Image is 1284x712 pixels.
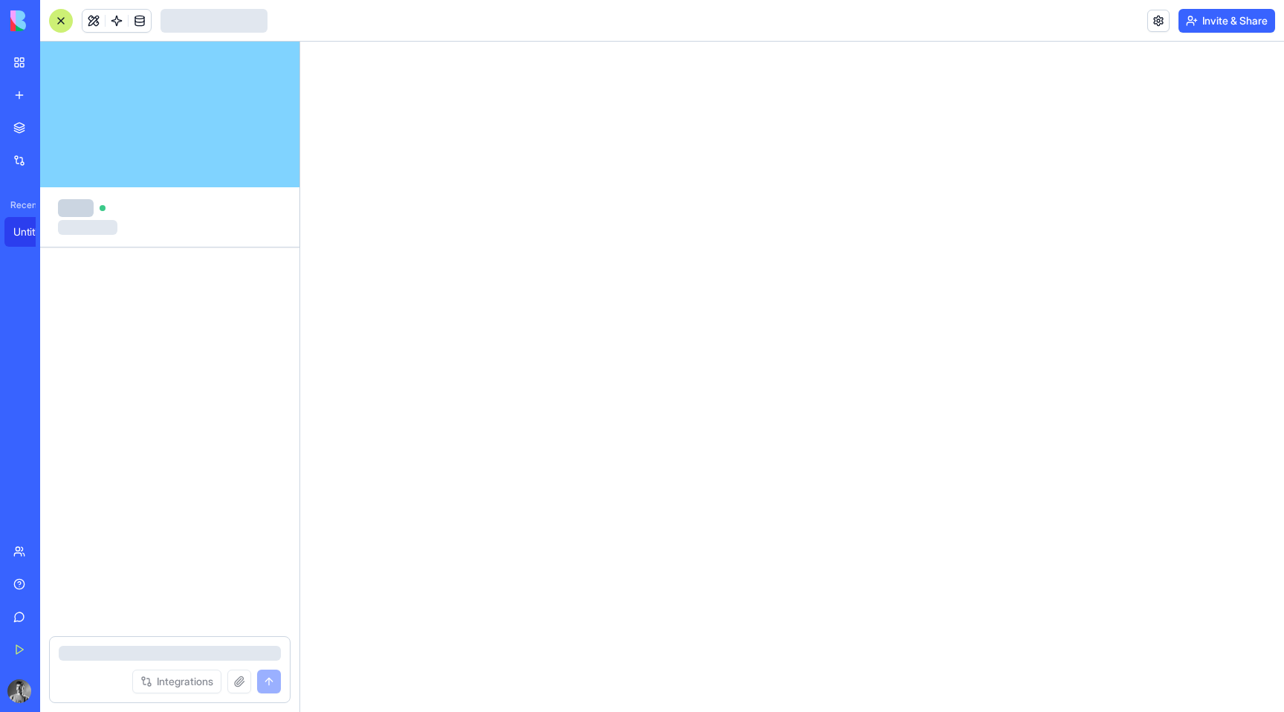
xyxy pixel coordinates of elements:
[1178,9,1275,33] button: Invite & Share
[7,679,31,703] img: ACg8ocJfJ7B5KWIjSzD1skLFGZWPXxi3MgFZGHl4sFkdadBCdoE2730=s96-c
[4,217,64,247] a: Untitled App
[4,199,36,211] span: Recent
[13,224,55,239] div: Untitled App
[10,10,103,31] img: logo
